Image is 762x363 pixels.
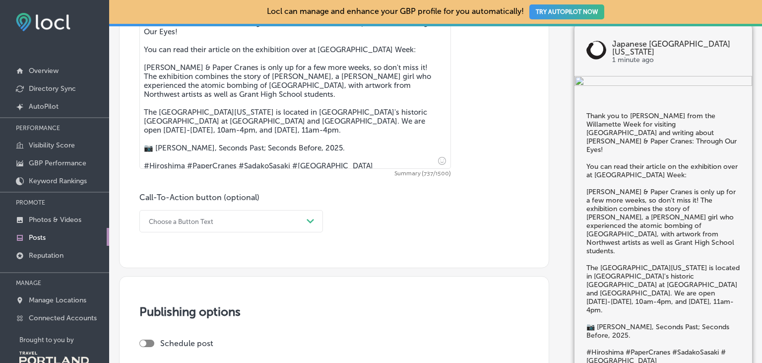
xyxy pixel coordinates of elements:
p: Directory Sync [29,84,76,93]
p: Keyword Rankings [29,177,87,185]
img: logo [586,40,606,60]
p: Posts [29,233,46,242]
label: Call-To-Action button (optional) [139,193,259,202]
p: Connected Accounts [29,314,97,322]
p: 1 minute ago [612,56,740,64]
p: Japanese [GEOGRAPHIC_DATA][US_STATE] [612,40,740,56]
img: 53a0fd3a-bc00-41f9-9740-79be8862a08c [574,76,752,88]
textarea: Thank you to [PERSON_NAME] from the Willamette Week for visiting [GEOGRAPHIC_DATA] and writing ab... [139,5,451,169]
img: fda3e92497d09a02dc62c9cd864e3231.png [16,13,70,31]
div: Choose a Button Text [149,218,213,225]
span: Insert emoji [434,154,446,167]
p: Manage Locations [29,296,86,304]
p: AutoPilot [29,102,59,111]
p: Reputation [29,251,63,260]
p: Overview [29,67,59,75]
p: Visibility Score [29,141,75,149]
p: Brought to you by [19,336,109,344]
p: Photos & Videos [29,216,81,224]
span: Summary (737/1500) [139,171,451,177]
p: GBP Performance [29,159,86,167]
button: TRY AUTOPILOT NOW [529,4,604,19]
h3: Publishing options [139,304,529,319]
label: Schedule post [160,339,213,348]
